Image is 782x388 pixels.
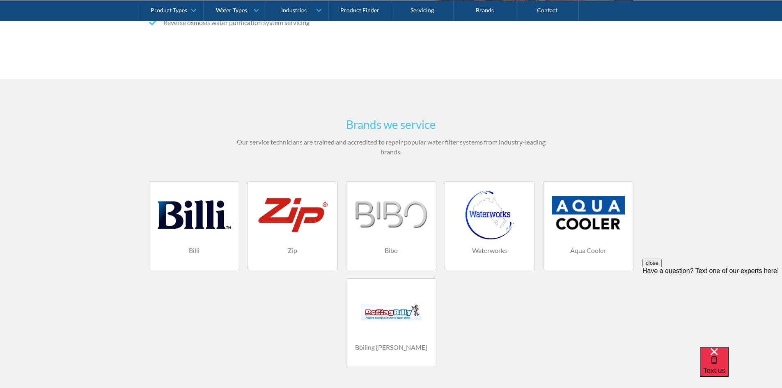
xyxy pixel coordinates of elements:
a: Waterworks [445,181,535,270]
h4: Aqua Cooler [552,246,625,255]
iframe: podium webchat widget bubble [700,347,782,388]
h4: Billi [158,246,231,255]
div: Water Types [216,7,247,14]
a: Billi [149,181,239,270]
a: Boiling [PERSON_NAME] [346,278,436,367]
iframe: podium webchat widget prompt [642,259,782,357]
div: Product Types [151,7,187,14]
h4: Boiling [PERSON_NAME] [355,342,428,352]
h4: Waterworks [453,246,526,255]
h4: Bibo [355,246,428,255]
p: Our service technicians are trained and accredited to repair popular water filter systems from in... [231,137,551,157]
li: Reverse osmosis water purification system servicing [149,18,388,28]
div: Industries [281,7,307,14]
h3: Brands we service [231,116,551,133]
h4: Zip [256,246,329,255]
a: Zip [248,181,338,270]
a: Aqua Cooler [543,181,633,270]
a: Bibo [346,181,436,270]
